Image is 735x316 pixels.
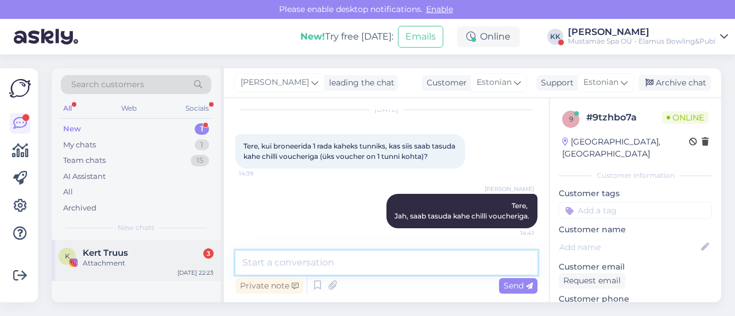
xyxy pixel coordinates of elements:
[241,76,309,89] span: [PERSON_NAME]
[562,136,689,160] div: [GEOGRAPHIC_DATA], [GEOGRAPHIC_DATA]
[504,280,533,291] span: Send
[477,76,512,89] span: Estonian
[423,4,457,14] span: Enable
[568,28,715,37] div: [PERSON_NAME]
[183,101,211,116] div: Socials
[195,139,209,151] div: 1
[559,293,712,305] p: Customer phone
[547,29,563,45] div: KK
[61,101,74,116] div: All
[398,26,443,48] button: Emails
[300,30,393,44] div: Try free [DATE]:
[568,37,715,46] div: Mustamäe Spa OÜ - Elamus Bowling&Pubi
[63,139,96,151] div: My chats
[118,223,154,233] span: New chats
[559,261,712,273] p: Customer email
[559,170,712,181] div: Customer information
[63,171,106,182] div: AI Assistant
[83,258,214,268] div: Attachment
[559,273,625,288] div: Request email
[235,104,537,115] div: [DATE]
[583,76,618,89] span: Estonian
[63,186,73,198] div: All
[559,188,712,200] p: Customer tags
[586,111,662,124] div: # 9tzhbo7a
[568,28,728,46] a: [PERSON_NAME]Mustamäe Spa OÜ - Elamus Bowling&Pubi
[639,75,711,91] div: Archive chat
[177,268,214,277] div: [DATE] 22:23
[9,77,31,99] img: Askly Logo
[559,202,712,219] input: Add a tag
[83,248,128,258] span: Kert Truus
[119,101,139,116] div: Web
[300,31,325,42] b: New!
[191,155,209,166] div: 15
[203,248,214,259] div: 3
[559,241,699,253] input: Add name
[63,123,81,135] div: New
[536,77,574,89] div: Support
[65,252,70,260] span: K
[569,115,573,123] span: 9
[239,169,282,178] span: 14:39
[491,229,534,237] span: 14:41
[63,155,106,166] div: Team chats
[662,111,709,124] span: Online
[485,185,534,193] span: [PERSON_NAME]
[243,142,457,161] span: Tere, kui broneerida 1 rada kaheks tunniks, kas siis saab tasuda kahe chilli voucheriga (üks vouc...
[195,123,209,135] div: 1
[457,26,520,47] div: Online
[235,278,303,294] div: Private note
[71,79,144,91] span: Search customers
[559,224,712,236] p: Customer name
[422,77,467,89] div: Customer
[63,202,96,214] div: Archived
[324,77,394,89] div: leading the chat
